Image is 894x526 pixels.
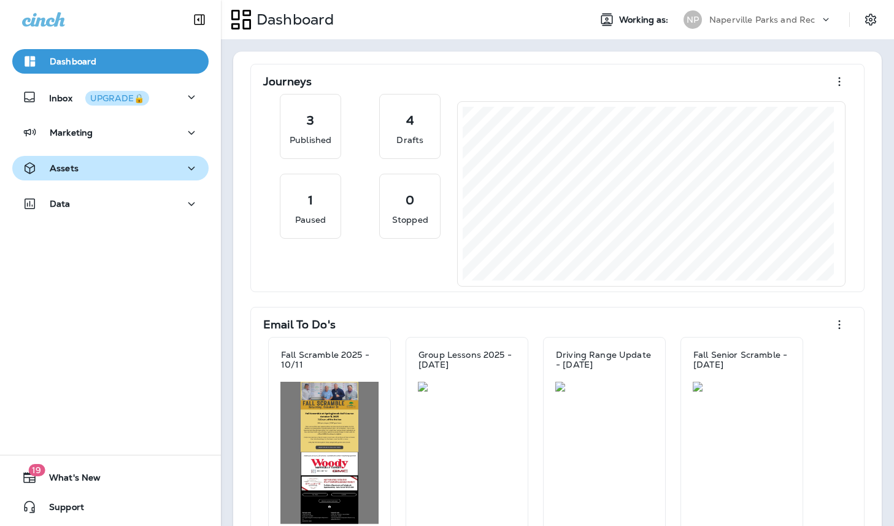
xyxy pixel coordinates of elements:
[307,114,314,126] p: 3
[290,134,331,146] p: Published
[418,382,516,392] img: 95c9146a-a8c4-44d6-9f58-d897f3d87c4e.jpg
[12,49,209,74] button: Dashboard
[860,9,882,31] button: Settings
[12,156,209,180] button: Assets
[12,495,209,519] button: Support
[12,85,209,109] button: InboxUPGRADE🔒
[281,350,378,369] p: Fall Scramble 2025 - 10/11
[263,319,336,331] p: Email To Do's
[684,10,702,29] div: NP
[418,350,515,369] p: Group Lessons 2025 - [DATE]
[709,15,815,25] p: Naperville Parks and Rec
[693,350,790,369] p: Fall Senior Scramble - [DATE]
[37,473,101,487] span: What's New
[182,7,217,32] button: Collapse Sidebar
[50,56,96,66] p: Dashboard
[50,163,79,173] p: Assets
[555,382,653,392] img: 3a1261de-8dbe-437c-9f24-c2f95d693518.jpg
[396,134,423,146] p: Drafts
[693,382,791,392] img: c7cc4e46-dafc-4146-aa4e-0a3957d5f59f.jpg
[556,350,653,369] p: Driving Range Update - [DATE]
[295,214,326,226] p: Paused
[406,114,414,126] p: 4
[263,75,312,88] p: Journeys
[90,94,144,102] div: UPGRADE🔒
[37,502,84,517] span: Support
[406,194,414,206] p: 0
[50,128,93,137] p: Marketing
[392,214,428,226] p: Stopped
[85,91,149,106] button: UPGRADE🔒
[252,10,334,29] p: Dashboard
[12,465,209,490] button: 19What's New
[50,199,71,209] p: Data
[28,464,45,476] span: 19
[308,194,313,206] p: 1
[49,91,149,104] p: Inbox
[619,15,671,25] span: Working as:
[12,120,209,145] button: Marketing
[12,191,209,216] button: Data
